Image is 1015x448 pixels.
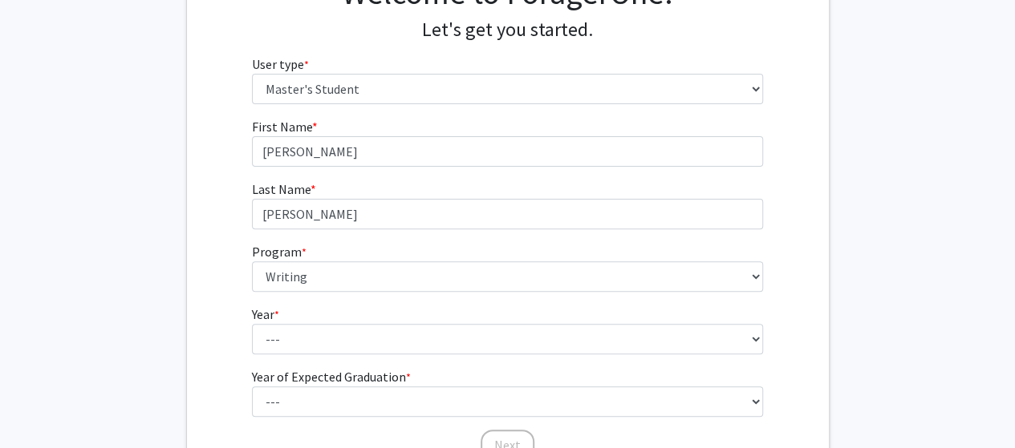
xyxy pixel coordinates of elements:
[252,367,411,386] label: Year of Expected Graduation
[12,376,68,436] iframe: Chat
[252,54,309,74] label: User type
[252,305,279,324] label: Year
[252,119,312,135] span: First Name
[252,242,307,261] label: Program
[252,181,311,197] span: Last Name
[252,18,763,42] h4: Let's get you started.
